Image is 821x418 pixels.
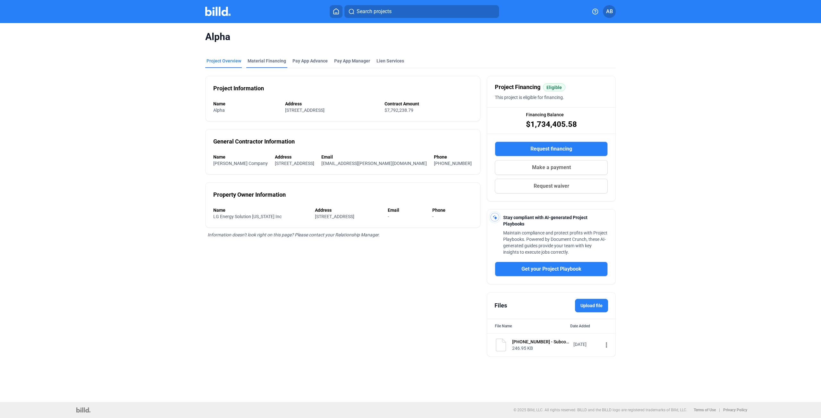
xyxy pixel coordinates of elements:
b: Terms of Use [694,408,716,412]
span: Make a payment [532,164,571,171]
span: $1,734,405.58 [526,119,577,129]
div: Name [213,154,268,160]
div: Files [495,301,507,310]
p: | [719,408,720,412]
span: Request financing [530,145,572,153]
button: Search projects [344,5,499,18]
span: Stay compliant with AI-generated Project Playbooks [503,215,588,226]
span: Project Financing [495,83,540,92]
span: Information doesn’t look right on this page? Please contact your Relationship Manager. [207,232,380,237]
button: Make a payment [495,160,608,175]
button: Get your Project Playbook [495,262,608,276]
div: Address [275,154,315,160]
span: Get your Project Playbook [521,265,581,273]
span: This project is eligible for financing. [495,95,564,100]
b: Privacy Policy [723,408,747,412]
button: Request financing [495,142,608,156]
div: Email [388,207,426,213]
span: - [432,214,434,219]
div: 246.95 KB [512,345,569,351]
div: Project Overview [207,58,241,64]
span: [PHONE_NUMBER] [434,161,472,166]
img: Billd Company Logo [205,7,231,16]
div: File Name [495,323,512,329]
span: LG Energy Solution [US_STATE] Inc [213,214,282,219]
div: Name [213,101,279,107]
mat-chip: Eligible [543,83,565,91]
span: Alpha [213,108,225,113]
div: Phone [432,207,472,213]
span: Search projects [357,8,392,15]
label: Upload file [575,299,608,312]
div: Address [315,207,381,213]
img: logo [76,407,90,413]
img: document [495,339,507,351]
div: Address [285,101,378,107]
button: AB [603,5,616,18]
span: [STREET_ADDRESS] [275,161,314,166]
span: Request waiver [534,182,569,190]
mat-icon: more_vert [603,341,610,349]
div: Pay App Advance [292,58,328,64]
div: Date Added [570,323,608,329]
div: General Contractor Information [213,137,295,146]
div: Email [321,154,427,160]
span: [STREET_ADDRESS] [285,108,325,113]
span: [PERSON_NAME] Company [213,161,268,166]
div: [PHONE_NUMBER] - Subcontract - Barin Group [512,339,569,345]
div: Property Owner Information [213,190,286,199]
div: Project Information [213,84,264,93]
span: AB [606,8,613,15]
span: Maintain compliance and protect profits with Project Playbooks. Powered by Document Crunch, these... [503,230,607,255]
span: [EMAIL_ADDRESS][PERSON_NAME][DOMAIN_NAME] [321,161,427,166]
span: Pay App Manager [334,58,370,64]
div: Lien Services [377,58,404,64]
span: - [388,214,389,219]
div: [DATE] [573,341,599,348]
div: Phone [434,154,472,160]
span: Financing Balance [526,111,564,118]
p: © 2025 Billd, LLC. All rights reserved. BILLD and the BILLD logo are registered trademarks of Bil... [513,408,687,412]
button: Request waiver [495,179,608,193]
span: Alpha [205,31,616,43]
div: Contract Amount [385,101,472,107]
span: [STREET_ADDRESS] [315,214,354,219]
div: Name [213,207,309,213]
div: Material Financing [248,58,286,64]
span: $7,792,238.79 [385,108,413,113]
